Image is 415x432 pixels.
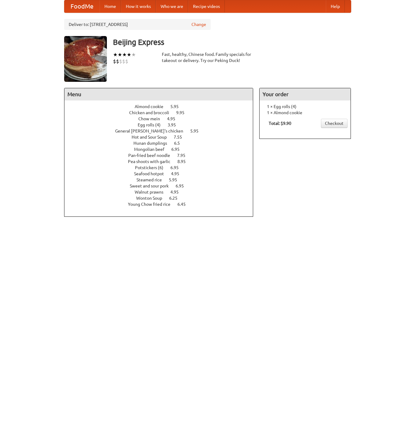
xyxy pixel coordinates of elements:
[64,88,253,100] h4: Menu
[137,177,188,182] a: Steamed rice 5.95
[118,51,122,58] li: ★
[132,135,193,140] a: Hot and Sour Soup 7.55
[131,51,136,58] li: ★
[171,171,185,176] span: 4.95
[116,58,119,65] li: $
[115,129,210,133] a: General [PERSON_NAME]'s chicken 5.95
[326,0,345,13] a: Help
[130,183,175,188] span: Sweet and sour pork
[122,58,125,65] li: $
[113,36,351,48] h3: Beijing Express
[170,165,185,170] span: 6.95
[128,159,197,164] a: Pea shoots with garlic 8.95
[170,190,185,194] span: 4.95
[122,51,127,58] li: ★
[136,196,168,201] span: Wonton Soup
[128,202,177,207] span: Young Chow fried rice
[135,190,169,194] span: Walnut prawns
[64,36,107,82] img: angular.jpg
[125,58,128,65] li: $
[263,103,348,110] li: 1 × Egg rolls (4)
[132,135,173,140] span: Hot and Sour Soup
[135,165,190,170] a: Potstickers (6) 6.95
[269,121,291,126] b: Total: $9.90
[121,0,156,13] a: How it works
[134,147,191,152] a: Mongolian beef 6.95
[128,153,197,158] a: Pan-fried beef noodle 7.95
[174,141,186,146] span: 6.5
[167,116,181,121] span: 4.95
[263,110,348,116] li: 1 × Almond cookie
[134,147,170,152] span: Mongolian beef
[177,153,191,158] span: 7.95
[135,104,190,109] a: Almond cookie 5.95
[115,129,189,133] span: General [PERSON_NAME]'s chicken
[128,153,176,158] span: Pan-fried beef noodle
[190,129,205,133] span: 5.95
[321,119,348,128] a: Checkout
[188,0,225,13] a: Recipe videos
[119,58,122,65] li: $
[128,202,197,207] a: Young Chow fried rice 6.45
[129,110,196,115] a: Chicken and broccoli 9.95
[127,51,131,58] li: ★
[135,190,190,194] a: Walnut prawns 4.95
[156,0,188,13] a: Who we are
[176,110,191,115] span: 9.95
[113,51,118,58] li: ★
[136,196,189,201] a: Wonton Soup 6.25
[138,122,167,127] span: Egg rolls (4)
[134,171,191,176] a: Seafood hotpot 4.95
[100,0,121,13] a: Home
[64,0,100,13] a: FoodMe
[169,196,184,201] span: 6.25
[174,135,188,140] span: 7.55
[64,19,211,30] div: Deliver to: [STREET_ADDRESS]
[170,104,185,109] span: 5.95
[138,116,166,121] span: Chow mein
[138,116,187,121] a: Chow mein 4.95
[135,165,169,170] span: Potstickers (6)
[134,171,170,176] span: Seafood hotpot
[138,122,187,127] a: Egg rolls (4) 3.95
[168,122,182,127] span: 3.95
[177,159,192,164] span: 8.95
[137,177,168,182] span: Steamed rice
[130,183,195,188] a: Sweet and sour pork 6.95
[162,51,253,64] div: Fast, healthy, Chinese food. Family specials for takeout or delivery. Try our Peking Duck!
[177,202,192,207] span: 6.45
[133,141,191,146] a: Hunan dumplings 6.5
[171,147,186,152] span: 6.95
[135,104,169,109] span: Almond cookie
[129,110,175,115] span: Chicken and broccoli
[113,58,116,65] li: $
[133,141,173,146] span: Hunan dumplings
[191,21,206,27] a: Change
[260,88,351,100] h4: Your order
[128,159,177,164] span: Pea shoots with garlic
[169,177,183,182] span: 5.95
[176,183,190,188] span: 6.95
